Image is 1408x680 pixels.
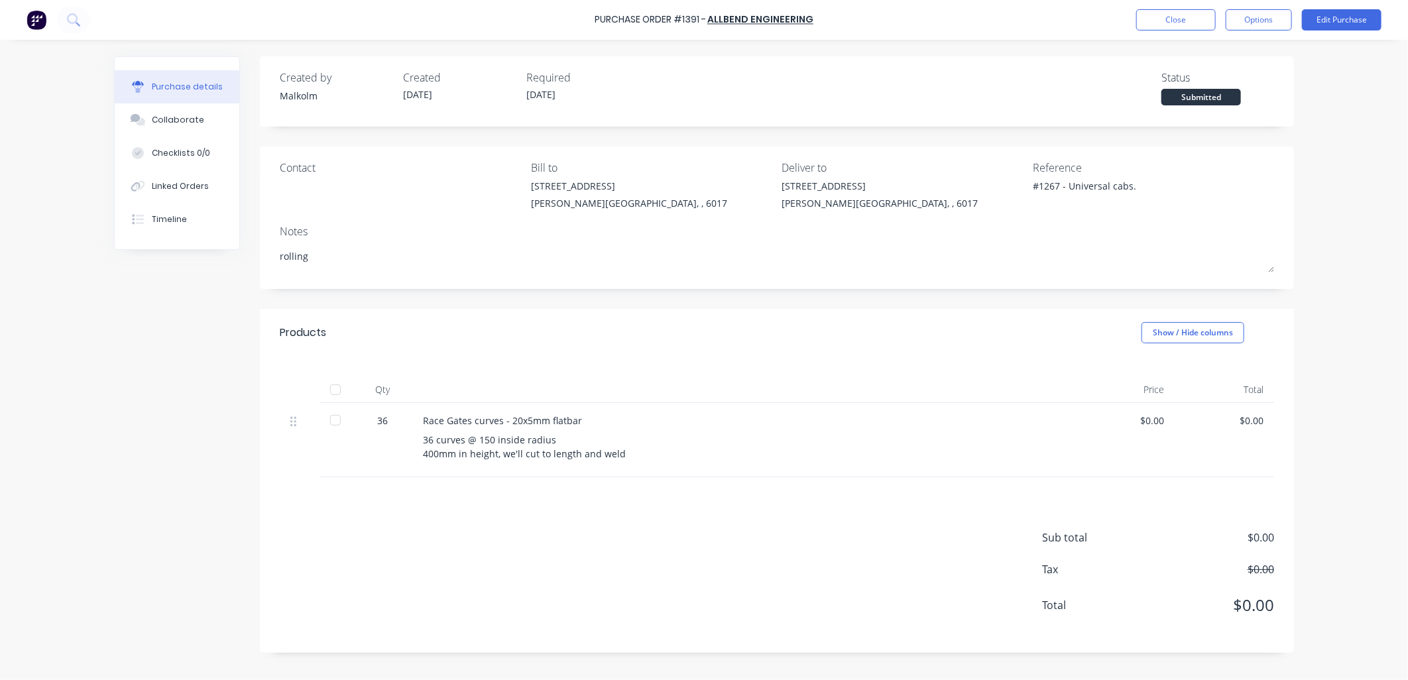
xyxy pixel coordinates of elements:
div: Created by [280,70,392,85]
div: Required [526,70,639,85]
div: Linked Orders [152,180,209,192]
div: Price [1075,376,1175,403]
div: Reference [1033,160,1274,176]
div: Race Gates curves - 20x5mm flatbar [423,414,1065,427]
span: $0.00 [1142,593,1274,617]
div: [STREET_ADDRESS] [782,179,978,193]
div: Submitted [1161,89,1241,105]
div: [STREET_ADDRESS] [531,179,727,193]
div: [PERSON_NAME][GEOGRAPHIC_DATA], , 6017 [782,196,978,210]
div: 36 [363,414,402,427]
div: Deliver to [782,160,1024,176]
div: Checklists 0/0 [152,147,210,159]
button: Collaborate [115,103,239,137]
div: Malkolm [280,89,392,103]
button: Show / Hide columns [1142,322,1244,343]
div: $0.00 [1086,414,1164,427]
span: Sub total [1042,530,1142,545]
span: $0.00 [1142,530,1274,545]
div: Timeline [152,213,187,225]
div: Status [1161,70,1274,85]
textarea: #1267 - Universal cabs. [1033,179,1199,209]
button: Purchase details [115,70,239,103]
span: $0.00 [1142,561,1274,577]
div: Collaborate [152,114,204,126]
div: Qty [353,376,412,403]
div: Purchase details [152,81,223,93]
img: Factory [27,10,46,30]
button: Linked Orders [115,170,239,203]
a: Allbend Engineering [707,13,813,27]
span: Total [1042,597,1142,613]
div: Bill to [531,160,772,176]
div: Products [280,325,326,341]
button: Options [1226,9,1292,30]
div: Purchase Order #1391 - [595,13,706,27]
div: [PERSON_NAME][GEOGRAPHIC_DATA], , 6017 [531,196,727,210]
button: Timeline [115,203,239,236]
button: Edit Purchase [1302,9,1381,30]
div: Created [403,70,516,85]
div: Contact [280,160,521,176]
button: Checklists 0/0 [115,137,239,170]
div: Total [1175,376,1274,403]
textarea: rolling [280,243,1274,272]
div: 36 curves @ 150 inside radius 400mm in height, we'll cut to length and weld [423,433,1065,461]
div: $0.00 [1185,414,1263,427]
button: Close [1136,9,1216,30]
div: Notes [280,223,1274,239]
span: Tax [1042,561,1142,577]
